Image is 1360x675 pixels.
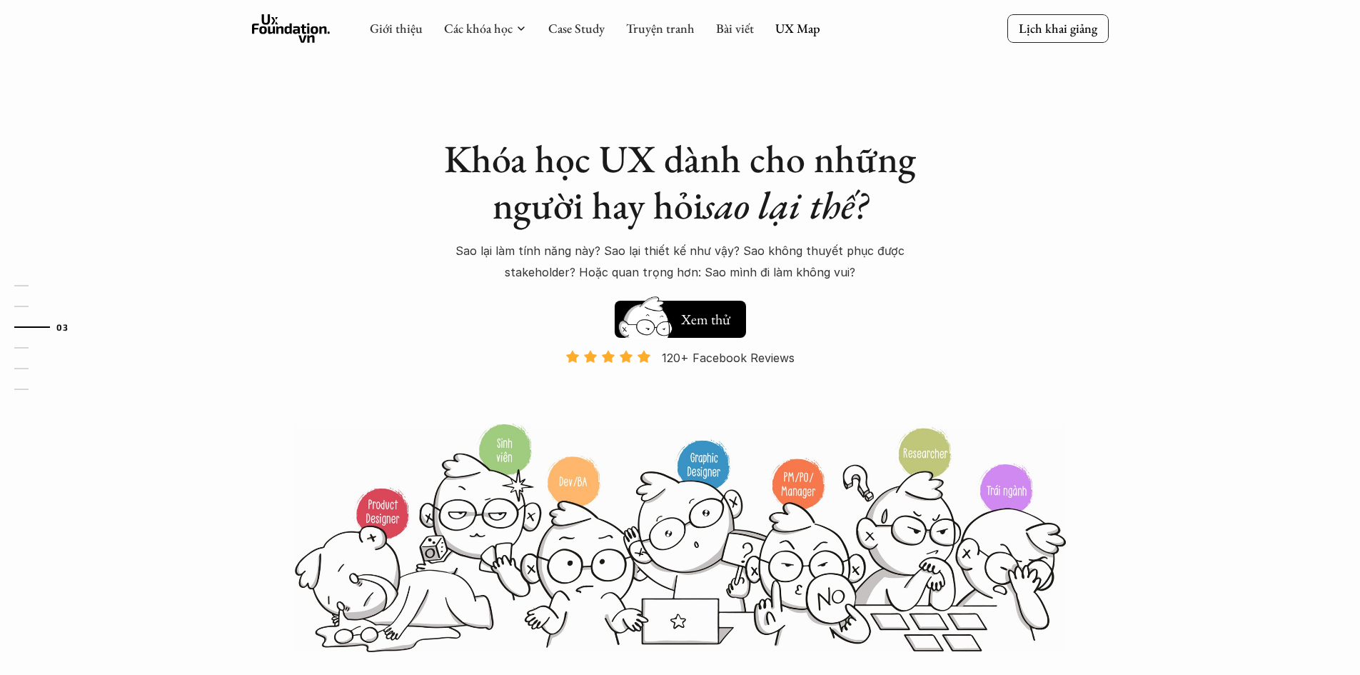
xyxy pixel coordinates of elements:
a: Các khóa học [444,20,513,36]
h5: Xem thử [679,309,732,329]
a: Lịch khai giảng [1007,14,1109,42]
p: Sao lại làm tính năng này? Sao lại thiết kế như vậy? Sao không thuyết phục được stakeholder? Hoặc... [430,240,930,284]
h1: Khóa học UX dành cho những người hay hỏi [430,136,930,229]
strong: 03 [56,322,68,332]
a: Bài viết [716,20,754,36]
a: 120+ Facebook Reviews [553,349,807,421]
a: 03 [14,319,82,336]
p: 120+ Facebook Reviews [662,347,795,369]
a: Giới thiệu [370,20,423,36]
em: sao lại thế? [703,180,867,230]
a: Case Study [548,20,605,36]
a: Xem thử [615,294,746,338]
a: Truyện tranh [626,20,695,36]
a: UX Map [775,20,820,36]
p: Lịch khai giảng [1019,20,1097,36]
